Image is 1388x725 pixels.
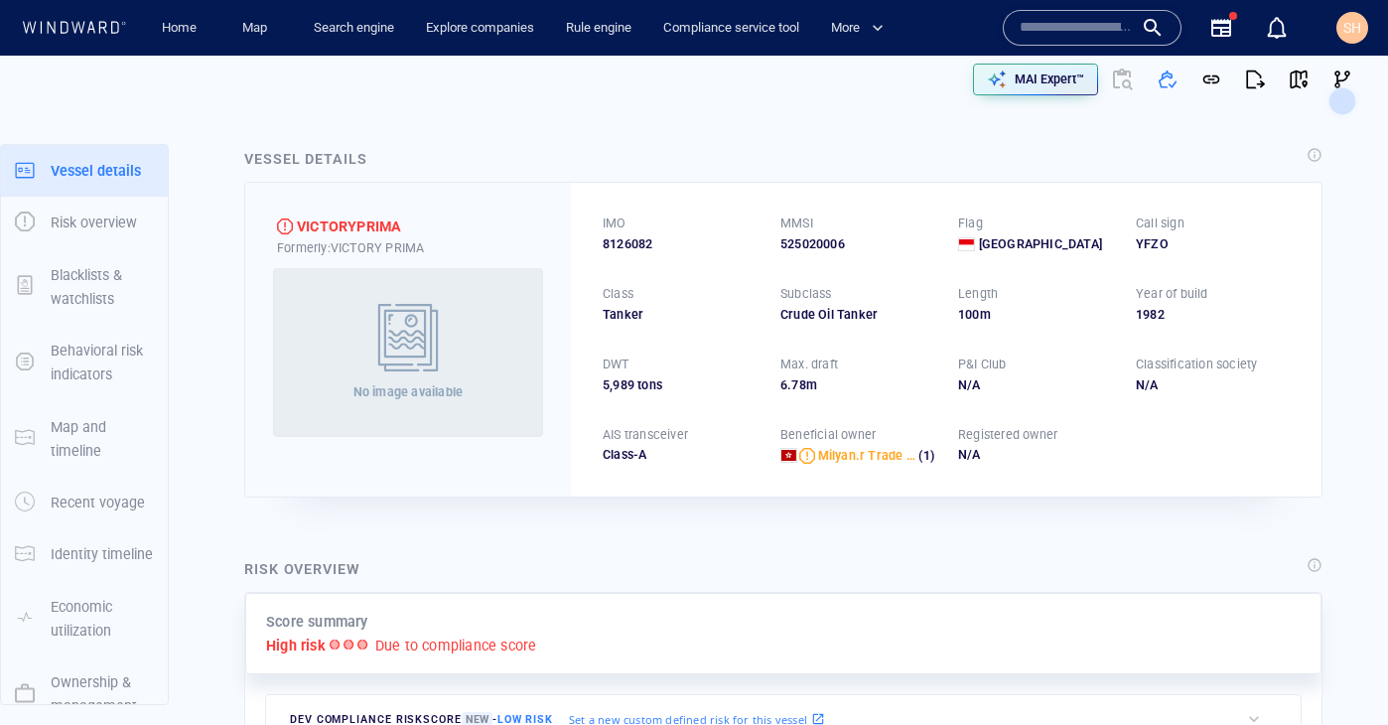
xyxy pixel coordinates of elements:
iframe: Chat [1304,636,1373,710]
a: Behavioral risk indicators [1,353,168,371]
div: N/A [958,376,1112,394]
span: m [980,307,991,322]
span: m [806,377,817,392]
button: Identity timeline [1,528,168,580]
p: Ownership & management [51,670,154,719]
button: More [823,11,901,46]
a: Search engine [306,11,402,46]
div: Crude Oil Tanker [780,306,934,324]
p: Map and timeline [51,415,154,464]
div: Formerly: VICTORY PRIMA [277,239,539,257]
p: AIS transceiver [603,426,688,444]
p: Beneficial owner [780,426,876,444]
p: Flag [958,215,983,232]
p: Recent voyage [51,491,145,514]
p: Length [958,285,998,303]
a: Milyan.r Trade International Co., Limited (1) [818,447,934,465]
div: VICTORYPRIMA [297,215,401,238]
button: MAI Expert™ [973,64,1098,95]
span: More [831,17,884,40]
p: Score summary [266,610,368,634]
p: Identity timeline [51,542,153,566]
a: Recent voyage [1,493,168,511]
div: 1982 [1136,306,1290,324]
button: Export report [1233,58,1277,101]
div: YFZO [1136,235,1290,253]
p: High risk [266,634,326,657]
p: Blacklists & watchlists [51,263,154,312]
a: Explore companies [418,11,542,46]
p: Due to compliance score [375,634,537,657]
button: Add to vessel list [1146,58,1189,101]
div: Tanker [603,306,757,324]
p: Behavioral risk indicators [51,339,154,387]
span: SH [1343,20,1361,36]
p: Year of build [1136,285,1208,303]
span: 78 [791,377,805,392]
button: Behavioral risk indicators [1,325,168,401]
button: Blacklists & watchlists [1,249,168,326]
p: MAI Expert™ [1015,71,1084,88]
span: 100 [958,307,980,322]
button: Vessel details [1,145,168,197]
p: IMO [603,215,626,232]
button: Map [226,11,290,46]
p: Economic utilization [51,595,154,644]
span: [GEOGRAPHIC_DATA] [979,235,1102,253]
button: Visual Link Analysis [1320,58,1364,101]
button: Recent voyage [1,477,168,528]
p: Class [603,285,633,303]
button: Get link [1189,58,1233,101]
p: Subclass [780,285,832,303]
div: 525020006 [780,235,934,253]
p: Risk overview [51,211,137,234]
a: Vessel details [1,160,168,179]
p: Vessel details [51,159,141,183]
span: . [787,377,791,392]
span: 8126082 [603,235,652,253]
a: Home [154,11,205,46]
div: N/A [1136,376,1290,394]
div: Vessel details [244,147,367,171]
p: Classification society [1136,356,1257,373]
span: No image available [353,384,464,399]
span: (1) [915,447,934,465]
a: Identity timeline [1,544,168,563]
p: DWT [603,356,629,373]
a: Compliance service tool [655,11,807,46]
button: Economic utilization [1,581,168,657]
a: Map and timeline [1,428,168,447]
a: Rule engine [558,11,639,46]
a: Map [234,11,282,46]
span: Class-A [603,447,646,462]
button: View on map [1277,58,1320,101]
div: Notification center [1265,16,1289,40]
button: SH [1332,8,1372,48]
p: MMSI [780,215,813,232]
a: Blacklists & watchlists [1,276,168,295]
a: Risk overview [1,213,168,231]
a: Ownership & management [1,684,168,703]
span: Milyan.r Trade International Co., Limited [818,448,1052,463]
button: Map and timeline [1,401,168,478]
button: Risk overview [1,197,168,248]
span: 6 [780,377,787,392]
button: Home [147,11,210,46]
p: Max. draft [780,356,838,373]
p: P&I Club [958,356,1007,373]
a: Economic utilization [1,608,168,627]
span: N/A [958,447,981,462]
p: Registered owner [958,426,1057,444]
p: Call sign [1136,215,1184,232]
div: High risk [277,218,293,234]
div: Risk overview [244,557,360,581]
div: 5,989 tons [603,376,757,394]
